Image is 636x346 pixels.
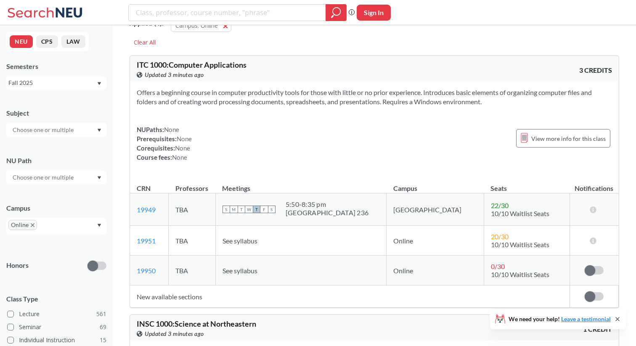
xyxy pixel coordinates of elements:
[169,256,216,285] td: TBA
[97,224,101,227] svg: Dropdown arrow
[6,62,106,71] div: Semesters
[97,129,101,132] svg: Dropdown arrow
[169,193,216,226] td: TBA
[97,82,101,85] svg: Dropdown arrow
[31,223,34,227] svg: X to remove pill
[357,5,391,21] button: Sign In
[164,126,179,133] span: None
[387,175,484,193] th: Campus
[286,209,368,217] div: [GEOGRAPHIC_DATA] 236
[491,262,505,270] span: 0 / 30
[6,76,106,90] div: Fall 2025Dropdown arrow
[286,200,368,209] div: 5:50 - 8:35 pm
[137,125,192,162] div: NUPaths: Prerequisites: Corequisites: Course fees:
[491,201,509,209] span: 22 / 30
[223,237,257,245] span: See syllabus
[491,232,509,240] span: 20 / 30
[172,153,187,161] span: None
[97,176,101,180] svg: Dropdown arrow
[8,125,79,135] input: Choose one or multiple
[137,88,612,106] section: Offers a beginning course in computer productivity tools for those with little or no prior experi...
[570,175,618,193] th: Notifications
[135,5,320,20] input: Class, professor, course number, "phrase"
[491,240,549,248] span: 10/10 Waitlist Seats
[6,218,106,235] div: OnlineX to remove pillDropdown arrow
[331,7,341,18] svg: magnifying glass
[137,60,246,69] span: ITC 1000 : Computer Applications
[169,226,216,256] td: TBA
[6,170,106,185] div: Dropdown arrow
[145,329,204,338] span: Updated 3 minutes ago
[177,135,192,143] span: None
[137,267,156,275] a: 19950
[8,78,96,87] div: Fall 2025
[491,209,549,217] span: 10/10 Waitlist Seats
[8,172,79,182] input: Choose one or multiple
[491,270,549,278] span: 10/10 Waitlist Seats
[223,267,257,275] span: See syllabus
[10,35,33,48] button: NEU
[223,206,230,213] span: S
[137,319,256,328] span: INSC 1000 : Science at Northeastern
[238,206,245,213] span: T
[145,70,204,79] span: Updated 3 minutes ago
[387,256,484,285] td: Online
[260,206,268,213] span: F
[583,325,612,334] span: 1 CREDIT
[531,133,606,144] span: View more info for this class
[387,193,484,226] td: [GEOGRAPHIC_DATA]
[268,206,276,213] span: S
[6,294,106,304] span: Class Type
[36,35,58,48] button: CPS
[137,184,151,193] div: CRN
[171,19,231,32] button: Campus: Online
[326,4,347,21] div: magnifying glass
[100,335,106,345] span: 15
[7,322,106,333] label: Seminar
[215,175,387,193] th: Meetings
[579,66,612,75] span: 3 CREDITS
[245,206,253,213] span: W
[8,220,37,230] span: OnlineX to remove pill
[96,309,106,319] span: 561
[230,206,238,213] span: M
[253,206,260,213] span: T
[130,36,160,49] div: Clear All
[137,206,156,214] a: 19949
[6,203,106,213] div: Campus
[6,108,106,118] div: Subject
[484,175,570,193] th: Seats
[175,144,190,152] span: None
[561,315,611,322] a: Leave a testimonial
[387,226,484,256] td: Online
[175,21,218,29] span: Campus: Online
[509,316,611,322] span: We need your help!
[61,35,85,48] button: LAW
[6,156,106,165] div: NU Path
[7,309,106,320] label: Lecture
[100,322,106,332] span: 69
[169,175,216,193] th: Professors
[7,335,106,346] label: Individual Instruction
[6,123,106,137] div: Dropdown arrow
[130,285,570,308] td: New available sections
[6,261,29,270] p: Honors
[137,237,156,245] a: 19951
